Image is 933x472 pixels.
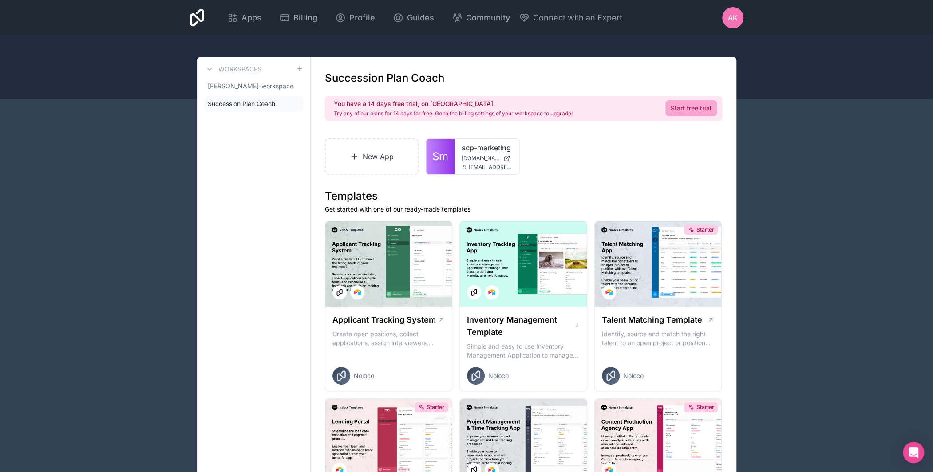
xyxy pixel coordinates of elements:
[623,371,644,380] span: Noloco
[293,12,317,24] span: Billing
[469,164,512,171] span: [EMAIL_ADDRESS][DOMAIN_NAME]
[462,142,512,153] a: scp-marketing
[519,12,622,24] button: Connect with an Expert
[602,330,715,347] p: Identify, source and match the right talent to an open project or position with our Talent Matchi...
[328,8,382,28] a: Profile
[426,139,455,174] a: Sm
[407,12,434,24] span: Guides
[488,371,509,380] span: Noloco
[602,314,702,326] h1: Talent Matching Template
[204,78,303,94] a: [PERSON_NAME]-workspace
[241,12,261,24] span: Apps
[696,404,714,411] span: Starter
[665,100,717,116] a: Start free trial
[272,8,324,28] a: Billing
[325,138,419,175] a: New App
[462,155,500,162] span: [DOMAIN_NAME]
[332,314,436,326] h1: Applicant Tracking System
[325,205,722,214] p: Get started with one of our ready-made templates
[334,110,573,117] p: Try any of our plans for 14 days for free. Go to the billing settings of your workspace to upgrade!
[349,12,375,24] span: Profile
[204,96,303,112] a: Succession Plan Coach
[467,342,580,360] p: Simple and easy to use Inventory Management Application to manage your stock, orders and Manufact...
[208,99,275,108] span: Succession Plan Coach
[605,289,613,296] img: Airtable Logo
[903,442,924,463] div: Open Intercom Messenger
[220,8,269,28] a: Apps
[218,65,261,74] h3: Workspaces
[354,371,374,380] span: Noloco
[386,8,441,28] a: Guides
[325,189,722,203] h1: Templates
[208,82,293,90] span: [PERSON_NAME]-workspace
[427,404,444,411] span: Starter
[467,314,573,338] h1: Inventory Management Template
[533,12,622,24] span: Connect with an Expert
[466,12,510,24] span: Community
[432,149,448,164] span: Sm
[334,99,573,108] h2: You have a 14 days free trial, on [GEOGRAPHIC_DATA].
[462,155,512,162] a: [DOMAIN_NAME]
[488,289,495,296] img: Airtable Logo
[696,226,714,233] span: Starter
[354,289,361,296] img: Airtable Logo
[332,330,445,347] p: Create open positions, collect applications, assign interviewers, centralise candidate feedback a...
[728,12,738,23] span: AK
[325,71,444,85] h1: Succession Plan Coach
[204,64,261,75] a: Workspaces
[445,8,517,28] a: Community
